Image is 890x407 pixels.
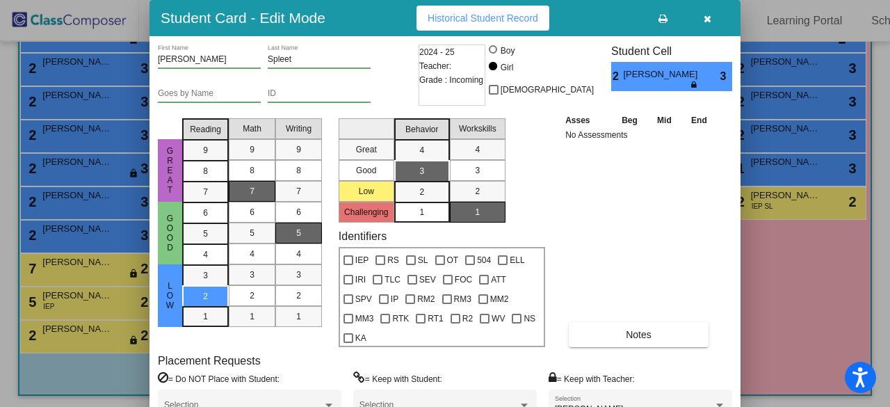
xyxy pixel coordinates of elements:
span: Great [164,146,177,195]
span: FOC [455,271,472,288]
span: RT1 [428,310,443,327]
span: ELL [510,252,524,269]
span: 2 [203,290,208,303]
span: 1 [475,206,480,218]
span: 504 [477,252,491,269]
span: RTK [392,310,409,327]
span: KA [355,330,366,346]
label: = Keep with Student: [353,372,442,385]
label: Identifiers [339,230,387,243]
span: ATT [491,271,506,288]
span: RM3 [454,291,471,308]
button: Historical Student Record [416,6,549,31]
span: 5 [296,227,301,239]
span: [DEMOGRAPHIC_DATA] [501,81,594,98]
span: 6 [250,206,254,218]
span: 9 [250,143,254,156]
span: 8 [203,165,208,177]
span: SL [418,252,428,269]
span: IEP [355,252,369,269]
span: 2 [250,289,254,302]
h3: Student Card - Edit Mode [161,9,325,26]
span: 8 [296,164,301,177]
span: RS [387,252,399,269]
span: 1 [296,310,301,323]
span: 6 [296,206,301,218]
span: [PERSON_NAME] [623,67,700,81]
span: 3 [475,164,480,177]
span: 3 [419,165,424,177]
th: Beg [612,113,648,128]
span: WV [492,310,505,327]
span: Good [164,214,177,253]
span: 2 [611,68,623,85]
span: 9 [203,144,208,157]
div: Girl [500,61,514,74]
span: 2 [419,186,424,198]
span: 4 [296,248,301,260]
span: Teacher: [419,59,451,73]
span: 3 [720,68,732,85]
span: Behavior [405,123,438,136]
span: SPV [355,291,372,308]
span: 6 [203,207,208,219]
span: IRI [355,271,366,288]
span: Reading [190,123,221,136]
span: 1 [203,310,208,323]
span: 7 [296,185,301,198]
span: TLC [385,271,400,288]
span: 2 [296,289,301,302]
span: 1 [250,310,254,323]
span: 8 [250,164,254,177]
span: Low [164,281,177,310]
label: = Keep with Teacher: [549,372,635,385]
span: 1 [419,206,424,218]
th: End [681,113,718,128]
span: MM2 [490,291,509,308]
span: Workskills [459,122,496,135]
span: 9 [296,143,301,156]
th: Asses [562,113,612,128]
th: Mid [647,113,681,128]
span: OT [447,252,459,269]
span: Grade : Incoming [419,73,483,87]
span: Notes [626,329,652,340]
span: 4 [419,144,424,157]
span: 5 [250,227,254,239]
span: IP [391,291,398,308]
span: R2 [462,310,473,327]
button: Notes [569,322,709,347]
span: Historical Student Record [428,13,538,24]
div: Boy [500,45,515,57]
span: 4 [475,143,480,156]
input: goes by name [158,89,261,99]
span: NS [524,310,535,327]
span: Writing [286,122,311,135]
span: 7 [203,186,208,198]
span: 3 [250,269,254,281]
label: Placement Requests [158,354,261,367]
h3: Student Cell [611,45,732,58]
span: 7 [250,185,254,198]
span: MM3 [355,310,374,327]
span: 2024 - 25 [419,45,455,59]
span: Math [243,122,261,135]
span: 5 [203,228,208,240]
label: = Do NOT Place with Student: [158,372,280,385]
span: 3 [296,269,301,281]
span: 2 [475,185,480,198]
span: SEV [419,271,436,288]
span: RM2 [417,291,435,308]
span: 3 [203,269,208,282]
span: 4 [250,248,254,260]
span: 4 [203,248,208,261]
td: No Assessments [562,128,717,142]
